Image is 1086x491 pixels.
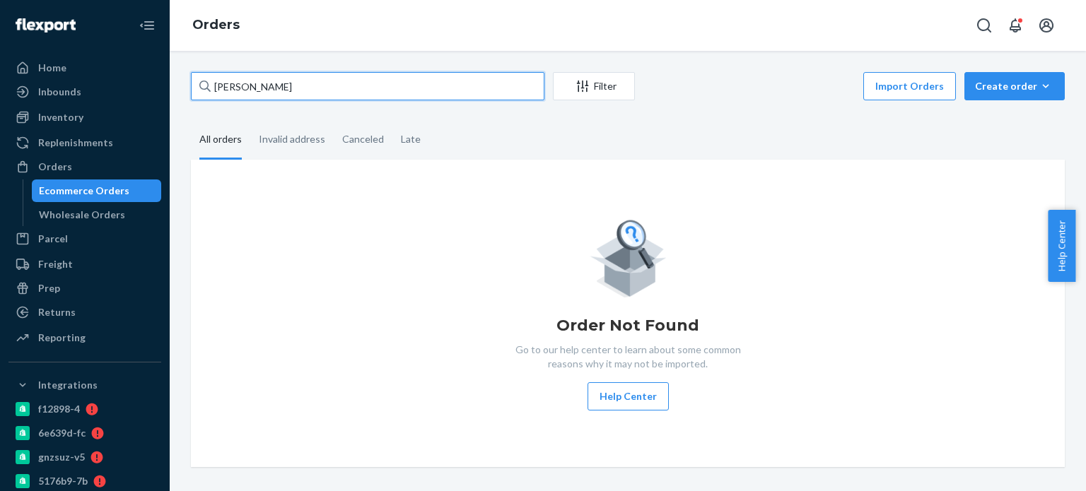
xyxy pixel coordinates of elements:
div: Orders [38,160,72,174]
button: Open Search Box [970,11,998,40]
div: Invalid address [259,121,325,158]
div: Freight [38,257,73,271]
div: Prep [38,281,60,295]
button: Open account menu [1032,11,1061,40]
div: Inbounds [38,85,81,99]
input: Search orders [191,72,544,100]
div: Canceled [342,121,384,158]
div: All orders [199,121,242,160]
a: gnzsuz-v5 [8,446,161,468]
div: Filter [554,79,634,93]
img: Empty list [590,216,667,297]
a: Freight [8,253,161,276]
div: Replenishments [38,136,113,150]
div: Parcel [38,232,68,246]
div: Integrations [38,378,98,392]
ol: breadcrumbs [181,5,251,46]
button: Create order [964,72,1065,100]
div: Inventory [38,110,83,124]
a: Wholesale Orders [32,203,162,226]
a: Returns [8,301,161,324]
button: Help Center [1048,210,1075,282]
a: Ecommerce Orders [32,179,162,202]
button: Integrations [8,374,161,396]
a: Orders [192,17,240,32]
div: Wholesale Orders [39,208,125,222]
a: Parcel [8,227,161,250]
div: Home [38,61,66,75]
p: Go to our help center to learn about some common reasons why it may not be imported. [504,343,752,371]
a: Orders [8,155,161,178]
button: Import Orders [863,72,956,100]
div: f12898-4 [38,402,80,416]
div: Late [401,121,421,158]
button: Open notifications [1001,11,1029,40]
a: f12898-4 [8,398,161,420]
h1: Order Not Found [556,314,699,337]
a: Home [8,57,161,79]
a: Prep [8,277,161,300]
div: 6e639d-fc [38,426,86,440]
img: Flexport logo [16,18,76,32]
div: Create order [975,79,1054,93]
div: 5176b9-7b [38,474,88,488]
a: 6e639d-fc [8,422,161,444]
button: Close Navigation [133,11,161,40]
div: Ecommerce Orders [39,184,129,198]
div: Reporting [38,331,86,345]
button: Filter [553,72,635,100]
div: gnzsuz-v5 [38,450,85,464]
button: Help Center [588,382,669,410]
a: Inventory [8,106,161,129]
a: Reporting [8,326,161,349]
a: Inbounds [8,81,161,103]
div: Returns [38,305,76,319]
a: Replenishments [8,131,161,154]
